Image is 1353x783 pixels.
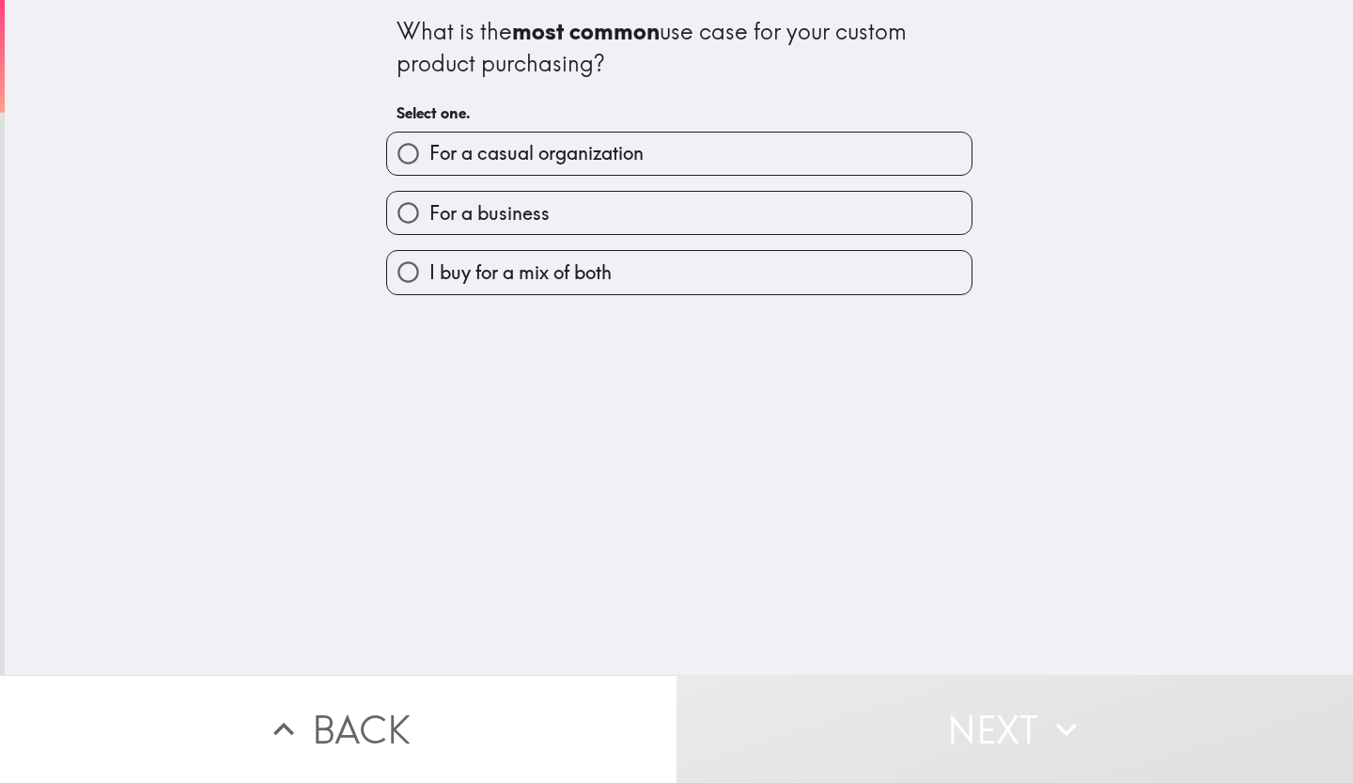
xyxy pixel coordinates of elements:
span: For a casual organization [429,140,644,166]
div: What is the use case for your custom product purchasing? [397,16,962,79]
button: I buy for a mix of both [387,251,972,293]
b: most common [512,17,660,45]
h6: Select one. [397,102,962,123]
button: Next [676,675,1353,783]
span: I buy for a mix of both [429,259,612,286]
span: For a business [429,200,550,227]
button: For a business [387,192,972,234]
button: For a casual organization [387,133,972,175]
